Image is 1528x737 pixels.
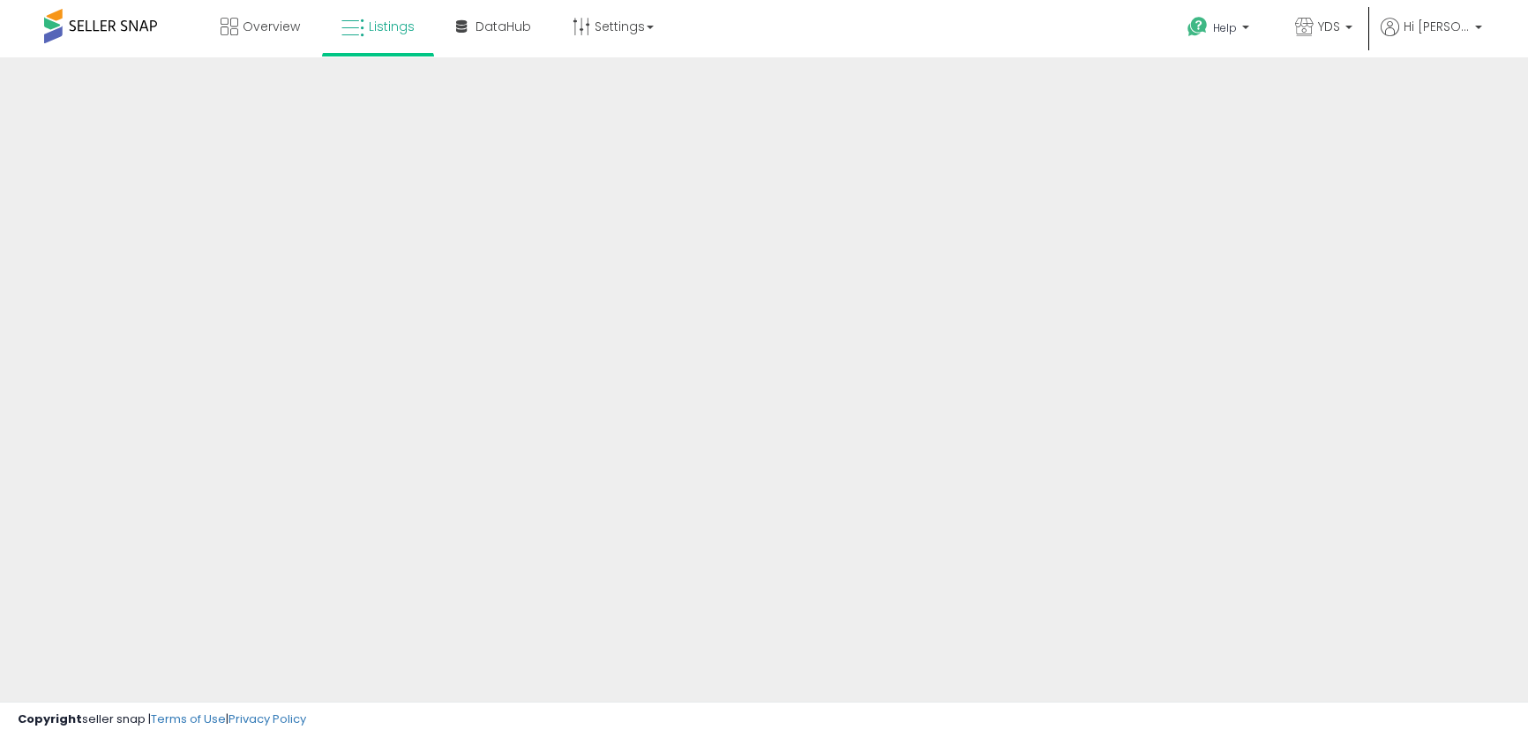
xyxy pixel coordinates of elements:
i: Get Help [1187,16,1209,38]
span: DataHub [476,18,531,35]
a: Help [1173,3,1267,57]
div: seller snap | | [18,711,306,728]
strong: Copyright [18,711,82,727]
a: Privacy Policy [228,711,306,727]
span: Overview [243,18,300,35]
span: Hi [PERSON_NAME] [1404,18,1470,35]
a: Hi [PERSON_NAME] [1381,18,1482,57]
span: Listings [369,18,415,35]
span: YDS [1318,18,1340,35]
a: Terms of Use [151,711,226,727]
span: Help [1213,20,1237,35]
